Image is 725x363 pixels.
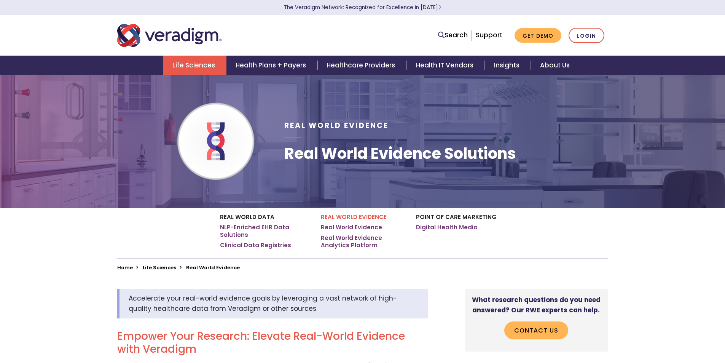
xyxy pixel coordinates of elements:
[284,144,516,163] h1: Real World Evidence Solutions
[438,30,468,40] a: Search
[284,120,389,131] span: Real World Evidence
[321,224,382,231] a: Real World Evidence
[129,294,397,313] span: Accelerate your real-world evidence goals by leveraging a vast network of high-quality healthcare...
[472,295,601,315] strong: What research questions do you need answered? Our RWE experts can help.
[163,56,226,75] a: Life Sciences
[476,30,502,40] a: Support
[220,241,291,249] a: Clinical Data Registries
[569,28,604,43] a: Login
[438,4,441,11] span: Learn More
[416,224,478,231] a: Digital Health Media
[485,56,531,75] a: Insights
[117,330,428,355] h2: Empower Your Research: Elevate Real-World Evidence with Veradigm
[117,264,133,271] a: Home
[504,321,568,339] a: Contact Us
[531,56,579,75] a: About Us
[407,56,485,75] a: Health IT Vendors
[220,224,309,238] a: NLP-Enriched EHR Data Solutions
[143,264,176,271] a: Life Sciences
[117,23,222,48] img: Veradigm logo
[515,28,561,43] a: Get Demo
[317,56,406,75] a: Healthcare Providers
[226,56,317,75] a: Health Plans + Payers
[284,4,441,11] a: The Veradigm Network: Recognized for Excellence in [DATE]Learn More
[321,234,405,249] a: Real World Evidence Analytics Platform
